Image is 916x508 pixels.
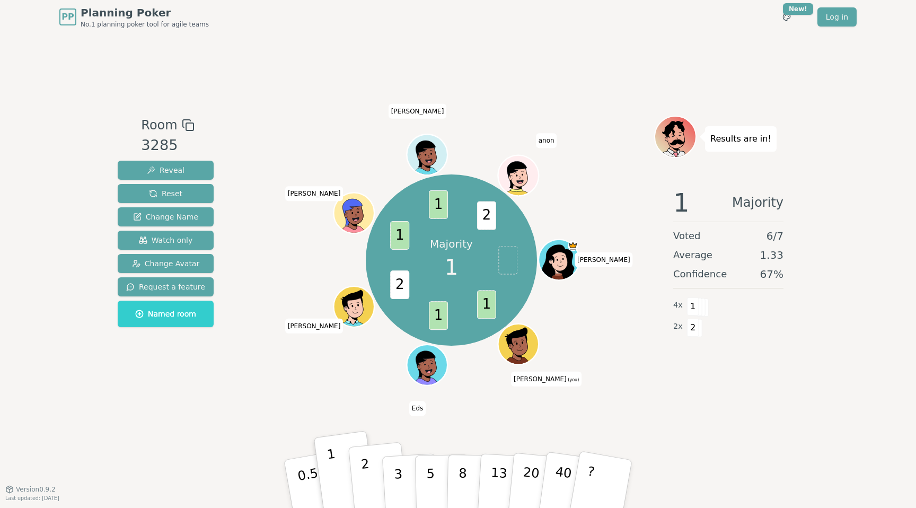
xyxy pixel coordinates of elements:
[149,188,182,199] span: Reset
[118,301,214,327] button: Named room
[391,221,410,250] span: 1
[139,235,193,246] span: Watch only
[118,231,214,250] button: Watch only
[133,212,198,222] span: Change Name
[673,190,690,215] span: 1
[59,5,209,29] a: PPPlanning PokerNo.1 planning poker tool for agile teams
[568,241,578,251] span: vanik is the host
[710,132,771,146] p: Results are in!
[16,485,56,494] span: Version 0.9.2
[118,254,214,273] button: Change Avatar
[429,301,448,330] span: 1
[5,495,59,501] span: Last updated: [DATE]
[673,229,701,243] span: Voted
[118,184,214,203] button: Reset
[141,135,194,156] div: 3285
[445,251,458,283] span: 1
[135,309,196,319] span: Named room
[81,5,209,20] span: Planning Poker
[777,7,796,27] button: New!
[567,378,579,382] span: (you)
[477,290,496,319] span: 1
[783,3,813,15] div: New!
[760,248,783,262] span: 1.33
[536,134,557,148] span: Click to change your name
[687,297,699,316] span: 1
[141,116,177,135] span: Room
[285,319,343,334] span: Click to change your name
[285,187,343,202] span: Click to change your name
[118,207,214,226] button: Change Name
[61,11,74,23] span: PP
[673,300,683,311] span: 4 x
[118,277,214,296] button: Request a feature
[391,270,410,299] span: 2
[575,252,633,267] span: Click to change your name
[429,190,448,219] span: 1
[430,237,473,251] p: Majority
[81,20,209,29] span: No.1 planning poker tool for agile teams
[817,7,857,27] a: Log in
[409,401,426,416] span: Click to change your name
[118,161,214,180] button: Reveal
[326,446,342,504] p: 1
[673,248,712,262] span: Average
[5,485,56,494] button: Version0.9.2
[767,229,783,243] span: 6 / 7
[389,104,447,119] span: Click to change your name
[132,258,200,269] span: Change Avatar
[477,201,496,230] span: 2
[673,267,727,282] span: Confidence
[499,325,538,363] button: Click to change your avatar
[511,372,582,387] span: Click to change your name
[673,321,683,332] span: 2 x
[732,190,783,215] span: Majority
[126,282,205,292] span: Request a feature
[760,267,783,282] span: 67 %
[147,165,184,176] span: Reveal
[687,319,699,337] span: 2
